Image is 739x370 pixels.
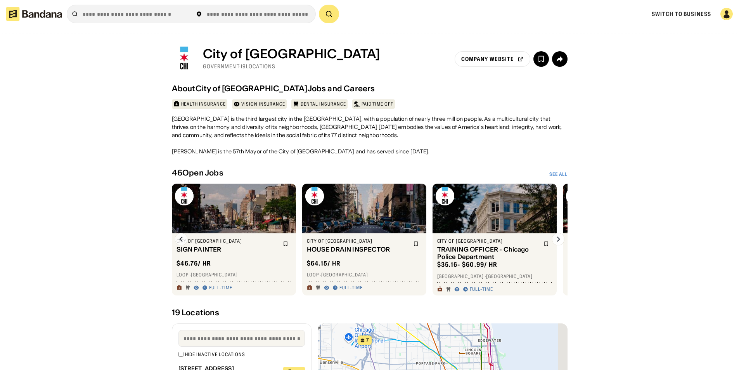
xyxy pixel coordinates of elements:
[172,308,568,317] div: 19 Locations
[209,285,233,291] div: Full-time
[6,7,62,21] img: Bandana logotype
[172,184,296,295] a: City of Chicago logoCity of [GEOGRAPHIC_DATA]SIGN PAINTER$46.76/ hrLoop ·[GEOGRAPHIC_DATA]Full-time
[437,261,498,269] div: $ 35.16 - $60.99 / hr
[302,184,426,295] a: City of Chicago logoCity of [GEOGRAPHIC_DATA]HOUSE DRAIN INSPECTOR$64.15/ hrLoop ·[GEOGRAPHIC_DAT...
[185,351,245,358] div: Hide inactive locations
[177,272,291,278] div: Loop · [GEOGRAPHIC_DATA]
[437,246,539,261] div: TRAINING OFFICER - Chicago Police Department
[339,285,363,291] div: Full-time
[175,187,194,205] img: City of Chicago logo
[196,84,375,93] div: City of [GEOGRAPHIC_DATA] Jobs and Careers
[175,233,187,245] img: Left Arrow
[455,51,530,67] a: company website
[652,10,711,17] a: Switch to Business
[362,101,393,107] div: Paid time off
[181,101,226,107] div: Health insurance
[436,187,454,205] img: City of Chicago logo
[552,233,564,245] img: Right Arrow
[307,272,422,278] div: Loop · [GEOGRAPHIC_DATA]
[470,286,493,292] div: Full-time
[366,337,369,344] span: 7
[437,273,552,280] div: [GEOGRAPHIC_DATA] · [GEOGRAPHIC_DATA]
[549,171,568,177] a: See All
[241,101,285,107] div: Vision insurance
[172,115,568,156] div: [GEOGRAPHIC_DATA] is the third largest city in the [GEOGRAPHIC_DATA], with a population of nearly...
[177,246,278,253] div: SIGN PAINTER
[305,187,324,205] img: City of Chicago logo
[172,168,223,177] div: 46 Open Jobs
[203,63,381,70] div: Government · 19 Locations
[307,246,408,253] div: HOUSE DRAIN INSPECTOR
[177,238,278,244] div: City of [GEOGRAPHIC_DATA]
[563,184,687,295] a: City of Chicago logoCity of [GEOGRAPHIC_DATA]TIMEKEEPER - CPD$26.61- $46.18/ hrLoop ·[GEOGRAPHIC_...
[566,187,585,205] img: City of Chicago logo
[203,47,381,61] div: City of [GEOGRAPHIC_DATA]
[172,47,197,71] img: City of Chicago logo
[461,56,514,62] div: company website
[433,184,557,295] a: City of Chicago logoCity of [GEOGRAPHIC_DATA]TRAINING OFFICER - Chicago Police Department$35.16- ...
[307,259,341,268] div: $ 64.15 / hr
[172,84,196,93] div: About
[307,238,408,244] div: City of [GEOGRAPHIC_DATA]
[301,101,346,107] div: Dental insurance
[437,238,539,244] div: City of [GEOGRAPHIC_DATA]
[177,259,211,268] div: $ 46.76 / hr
